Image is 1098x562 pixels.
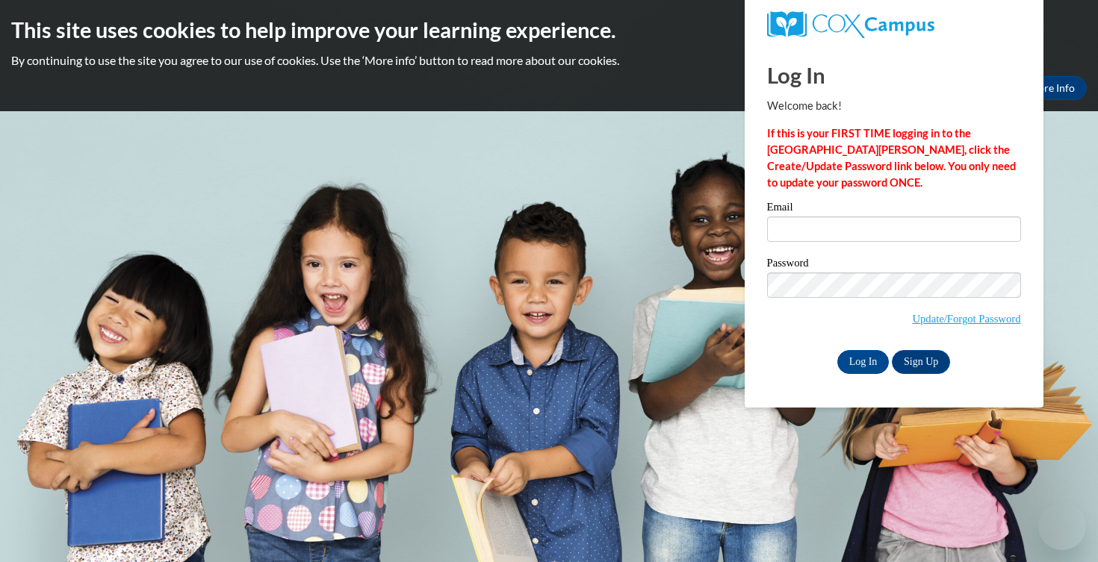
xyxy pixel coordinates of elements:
label: Email [767,202,1021,216]
h1: Log In [767,60,1021,90]
img: COX Campus [767,11,934,38]
p: By continuing to use the site you agree to our use of cookies. Use the ‘More info’ button to read... [11,52,1087,69]
a: Sign Up [892,350,950,374]
a: Update/Forgot Password [912,313,1020,325]
p: Welcome back! [767,98,1021,114]
iframe: Button to launch messaging window [1038,502,1086,550]
a: COX Campus [767,11,1021,38]
h2: This site uses cookies to help improve your learning experience. [11,15,1087,45]
input: Log In [837,350,890,374]
a: More Info [1017,76,1087,100]
strong: If this is your FIRST TIME logging in to the [GEOGRAPHIC_DATA][PERSON_NAME], click the Create/Upd... [767,127,1016,189]
label: Password [767,257,1021,272]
